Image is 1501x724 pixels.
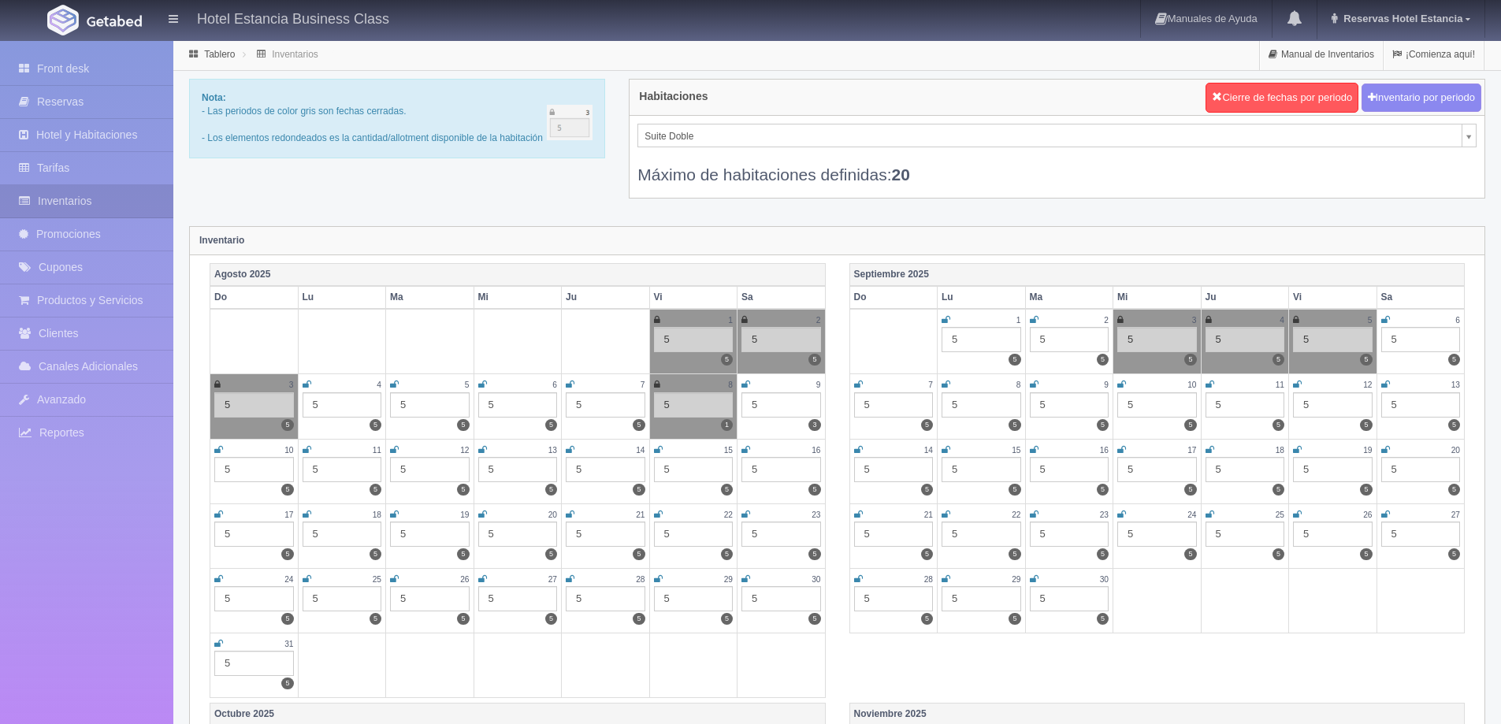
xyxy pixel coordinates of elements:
div: 5 [478,457,558,482]
div: 5 [478,392,558,418]
div: 5 [390,457,470,482]
small: 17 [1187,446,1196,455]
div: 5 [942,327,1021,352]
small: 16 [1100,446,1109,455]
label: 5 [1009,354,1020,366]
label: 5 [370,613,381,625]
div: 5 [566,392,645,418]
img: Getabed [87,15,142,27]
th: Do [849,286,938,309]
small: 29 [724,575,733,584]
label: 5 [281,419,293,431]
div: 5 [1030,586,1109,611]
img: cutoff.png [547,105,593,140]
label: 3 [808,419,820,431]
th: Ma [1025,286,1113,309]
div: 5 [478,586,558,611]
label: 5 [808,354,820,366]
small: 28 [924,575,933,584]
label: 5 [1097,419,1109,431]
small: 29 [1012,575,1020,584]
small: 7 [928,381,933,389]
th: Vi [1289,286,1377,309]
label: 5 [457,484,469,496]
small: 3 [289,381,294,389]
div: 5 [566,457,645,482]
label: 5 [721,354,733,366]
strong: Inventario [199,235,244,246]
label: 5 [1009,548,1020,560]
div: 5 [303,392,382,418]
th: Septiembre 2025 [849,263,1465,286]
small: 3 [1192,316,1197,325]
label: 5 [921,548,933,560]
div: 5 [654,392,734,418]
label: 5 [633,419,645,431]
small: 19 [1363,446,1372,455]
small: 14 [636,446,645,455]
div: 5 [854,457,934,482]
small: 8 [728,381,733,389]
small: 30 [1100,575,1109,584]
small: 5 [465,381,470,389]
th: Mi [1113,286,1202,309]
div: 5 [741,327,821,352]
small: 18 [1276,446,1284,455]
div: 5 [654,457,734,482]
div: 5 [654,586,734,611]
small: 24 [284,575,293,584]
label: 5 [370,548,381,560]
div: 5 [1030,327,1109,352]
label: 5 [370,484,381,496]
label: 5 [1448,419,1460,431]
label: 5 [281,484,293,496]
label: 5 [1184,354,1196,366]
small: 19 [460,511,469,519]
a: ¡Comienza aquí! [1384,39,1484,70]
small: 20 [1451,446,1460,455]
label: 5 [1184,484,1196,496]
div: 5 [214,651,294,676]
label: 5 [1273,354,1284,366]
label: 5 [1097,354,1109,366]
div: 5 [390,586,470,611]
label: 5 [633,613,645,625]
div: 5 [566,586,645,611]
div: 5 [214,457,294,482]
small: 17 [284,511,293,519]
div: 5 [566,522,645,547]
label: 1 [721,419,733,431]
th: Vi [649,286,737,309]
div: 5 [942,392,1021,418]
label: 5 [1360,484,1372,496]
span: Reservas Hotel Estancia [1339,13,1462,24]
small: 4 [377,381,381,389]
small: 11 [1276,381,1284,389]
label: 5 [1184,548,1196,560]
div: 5 [303,522,382,547]
small: 27 [548,575,557,584]
small: 12 [1363,381,1372,389]
small: 18 [373,511,381,519]
div: 5 [1117,457,1197,482]
label: 5 [808,613,820,625]
label: 5 [1184,419,1196,431]
div: 5 [1381,392,1461,418]
button: Inventario por periodo [1362,84,1481,113]
div: 5 [1381,457,1461,482]
small: 31 [284,640,293,648]
th: Sa [737,286,826,309]
label: 5 [1360,419,1372,431]
small: 9 [1104,381,1109,389]
small: 7 [641,381,645,389]
div: 5 [854,522,934,547]
th: Ju [562,286,650,309]
th: Ma [386,286,474,309]
a: Inventarios [272,49,318,60]
small: 4 [1280,316,1284,325]
label: 5 [721,484,733,496]
label: 5 [545,548,557,560]
label: 5 [633,548,645,560]
div: 5 [741,522,821,547]
small: 15 [724,446,733,455]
